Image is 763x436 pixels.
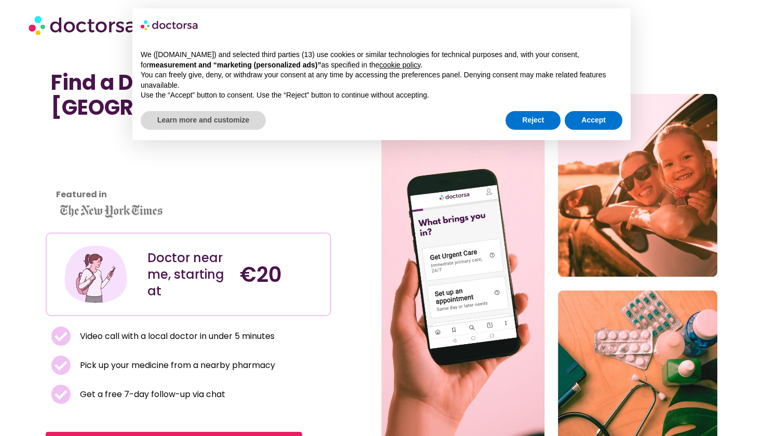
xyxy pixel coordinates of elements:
[77,358,275,373] span: Pick up your medicine from a nearby pharmacy
[141,111,266,130] button: Learn more and customize
[51,130,144,208] iframe: Customer reviews powered by Trustpilot
[506,111,561,130] button: Reject
[77,387,225,402] span: Get a free 7-day follow-up via chat
[379,61,420,69] a: cookie policy
[141,50,622,70] p: We ([DOMAIN_NAME]) and selected third parties (13) use cookies or similar technologies for techni...
[565,111,622,130] button: Accept
[141,17,199,33] img: logo
[77,329,275,344] span: Video call with a local doctor in under 5 minutes
[240,262,322,287] h4: €20
[56,188,107,200] strong: Featured in
[141,90,622,101] p: Use the “Accept” button to consent. Use the “Reject” button to continue without accepting.
[141,70,622,90] p: You can freely give, deny, or withdraw your consent at any time by accessing the preferences pane...
[63,241,129,307] img: Illustration depicting a young woman in a casual outfit, engaged with her smartphone. She has a p...
[149,61,321,69] strong: measurement and “marketing (personalized ads)”
[147,250,230,299] div: Doctor near me, starting at
[51,70,326,120] h1: Find a Doctor Near Me in [GEOGRAPHIC_DATA]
